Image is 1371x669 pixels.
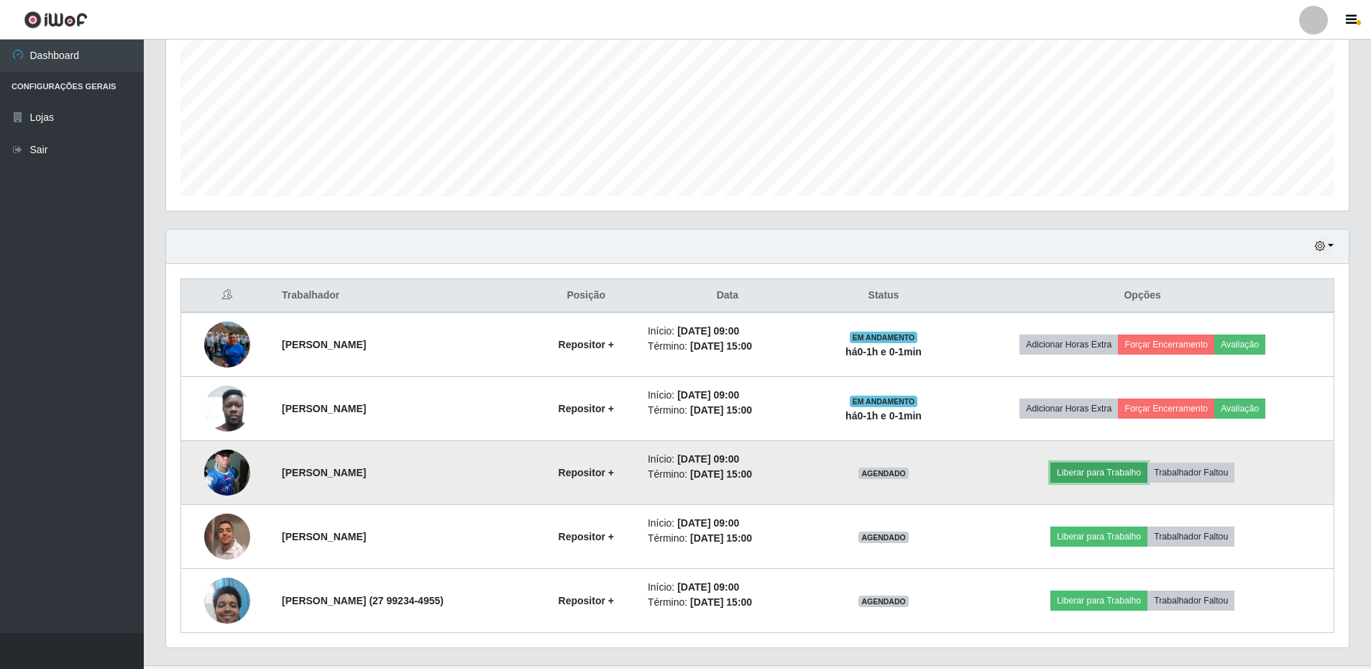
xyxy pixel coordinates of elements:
span: AGENDADO [858,596,909,607]
li: Início: [648,452,807,467]
time: [DATE] 09:00 [677,389,739,401]
th: Trabalhador [273,279,533,313]
button: Forçar Encerramento [1118,334,1214,355]
li: Início: [648,516,807,531]
li: Término: [648,403,807,418]
button: Liberar para Trabalho [1050,527,1147,547]
th: Data [639,279,816,313]
time: [DATE] 09:00 [677,517,739,529]
time: [DATE] 15:00 [690,340,752,352]
strong: Repositor + [559,467,614,478]
button: Avaliação [1214,399,1265,419]
button: Avaliação [1214,334,1265,355]
button: Liberar para Trabalho [1050,591,1147,611]
time: [DATE] 15:00 [690,532,752,544]
time: [DATE] 09:00 [677,325,739,337]
img: 1753443650004.jpeg [204,514,250,560]
strong: [PERSON_NAME] [282,339,366,350]
li: Término: [648,531,807,546]
button: Trabalhador Faltou [1147,463,1234,483]
th: Posição [533,279,639,313]
time: [DATE] 09:00 [677,581,739,593]
img: CoreUI Logo [24,11,88,29]
strong: Repositor + [559,531,614,542]
li: Início: [648,388,807,403]
strong: [PERSON_NAME] [282,403,366,414]
button: Trabalhador Faltou [1147,591,1234,611]
span: EM ANDAMENTO [850,332,918,343]
img: 1752240503599.jpeg [204,378,250,439]
img: 1753733512120.jpeg [204,570,250,631]
strong: [PERSON_NAME] [282,467,366,478]
span: AGENDADO [858,468,909,479]
strong: Repositor + [559,339,614,350]
th: Opções [951,279,1334,313]
strong: Repositor + [559,403,614,414]
time: [DATE] 15:00 [690,404,752,416]
span: AGENDADO [858,532,909,543]
img: 1752777150518.jpeg [204,442,250,503]
li: Término: [648,467,807,482]
img: 1748446152061.jpeg [204,304,250,386]
strong: há 0-1 h e 0-1 min [845,410,922,422]
time: [DATE] 15:00 [690,468,752,480]
strong: [PERSON_NAME] [282,531,366,542]
strong: há 0-1 h e 0-1 min [845,346,922,358]
button: Liberar para Trabalho [1050,463,1147,483]
strong: Repositor + [559,595,614,606]
button: Adicionar Horas Extra [1019,399,1118,419]
time: [DATE] 09:00 [677,453,739,465]
li: Início: [648,580,807,595]
strong: [PERSON_NAME] (27 99234-4955) [282,595,444,606]
button: Adicionar Horas Extra [1019,334,1118,355]
span: EM ANDAMENTO [850,396,918,407]
li: Início: [648,324,807,339]
th: Status [816,279,952,313]
li: Término: [648,339,807,354]
time: [DATE] 15:00 [690,596,752,608]
button: Trabalhador Faltou [1147,527,1234,547]
button: Forçar Encerramento [1118,399,1214,419]
li: Término: [648,595,807,610]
